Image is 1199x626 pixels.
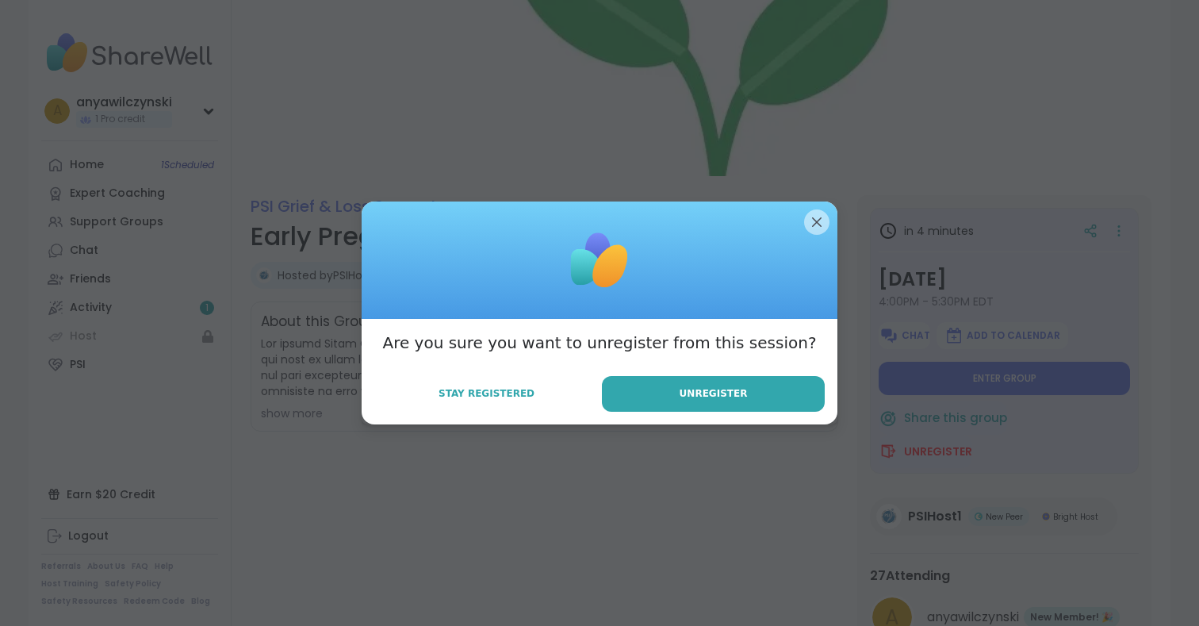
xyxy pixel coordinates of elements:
img: ShareWell Logomark [560,221,639,300]
button: Stay Registered [374,377,599,410]
span: Unregister [680,386,748,401]
button: Unregister [602,376,825,412]
h3: Are you sure you want to unregister from this session? [382,332,816,354]
span: Stay Registered [439,386,534,401]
